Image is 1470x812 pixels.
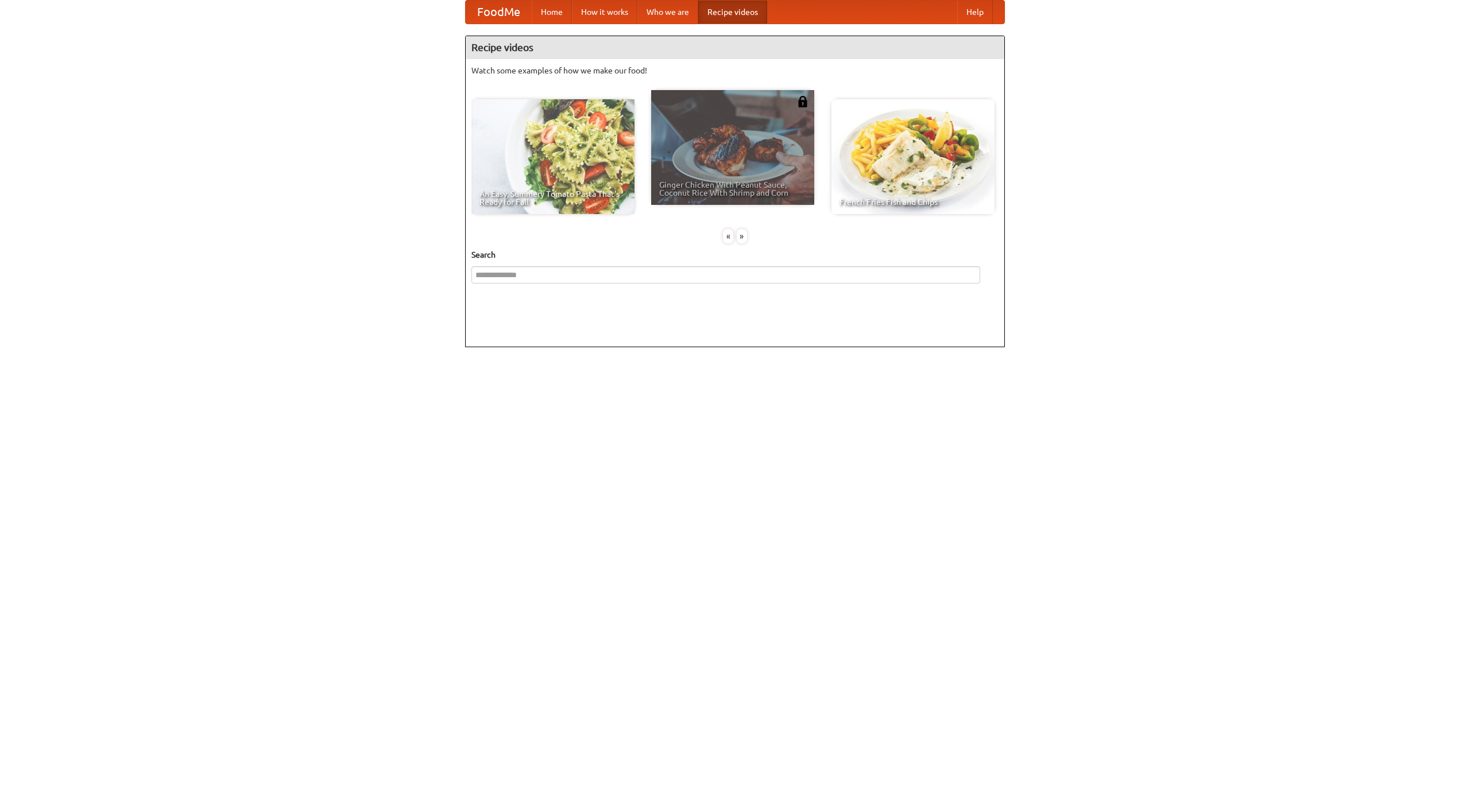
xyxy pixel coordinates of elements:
[637,1,698,24] a: Who we are
[466,1,532,24] a: FoodMe
[471,249,999,261] h5: Search
[797,96,808,107] img: 483408.png
[466,36,1004,59] h4: Recipe videos
[532,1,572,24] a: Home
[831,99,995,214] a: French Fries Fish and Chips
[840,198,987,206] span: French Fries Fish and Chips
[698,1,767,24] a: Recipe videos
[723,229,733,243] div: «
[479,190,626,206] span: An Easy, Summery Tomato Pasta That's Ready for Fall
[737,229,747,243] div: »
[471,65,999,76] p: Watch some examples of how we make our food!
[471,99,635,214] a: An Easy, Summery Tomato Pasta That's Ready for Fall
[957,1,993,24] a: Help
[572,1,637,24] a: How it works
